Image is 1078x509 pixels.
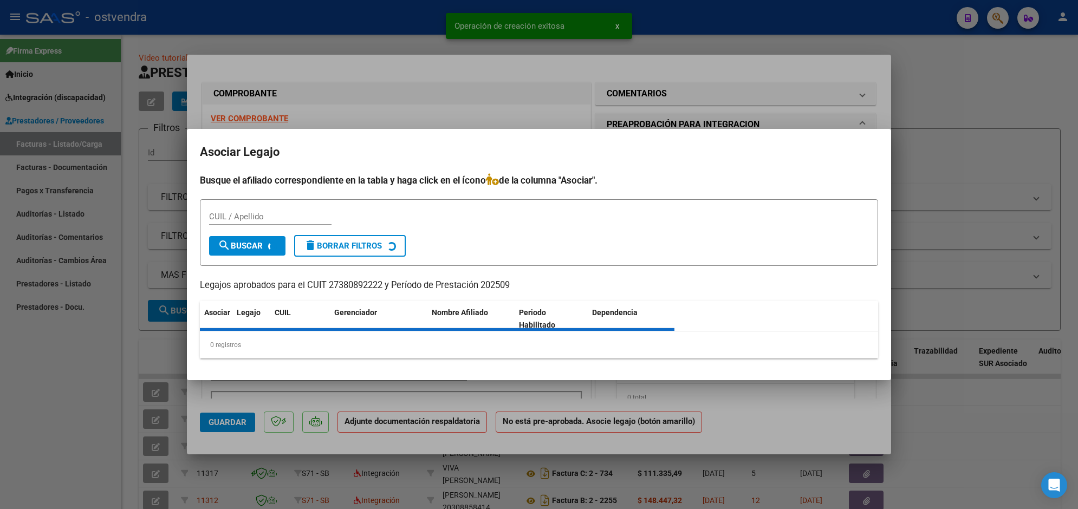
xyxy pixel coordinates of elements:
[218,241,263,251] span: Buscar
[294,235,406,257] button: Borrar Filtros
[334,308,377,317] span: Gerenciador
[519,308,555,329] span: Periodo Habilitado
[200,331,878,358] div: 0 registros
[515,301,588,337] datatable-header-cell: Periodo Habilitado
[200,142,878,162] h2: Asociar Legajo
[270,301,330,337] datatable-header-cell: CUIL
[275,308,291,317] span: CUIL
[218,239,231,252] mat-icon: search
[1041,472,1067,498] div: Open Intercom Messenger
[304,241,382,251] span: Borrar Filtros
[209,236,285,256] button: Buscar
[200,301,232,337] datatable-header-cell: Asociar
[304,239,317,252] mat-icon: delete
[330,301,427,337] datatable-header-cell: Gerenciador
[588,301,675,337] datatable-header-cell: Dependencia
[592,308,638,317] span: Dependencia
[237,308,261,317] span: Legajo
[432,308,488,317] span: Nombre Afiliado
[200,173,878,187] h4: Busque el afiliado correspondiente en la tabla y haga click en el ícono de la columna "Asociar".
[204,308,230,317] span: Asociar
[232,301,270,337] datatable-header-cell: Legajo
[200,279,878,292] p: Legajos aprobados para el CUIT 27380892222 y Período de Prestación 202509
[427,301,515,337] datatable-header-cell: Nombre Afiliado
